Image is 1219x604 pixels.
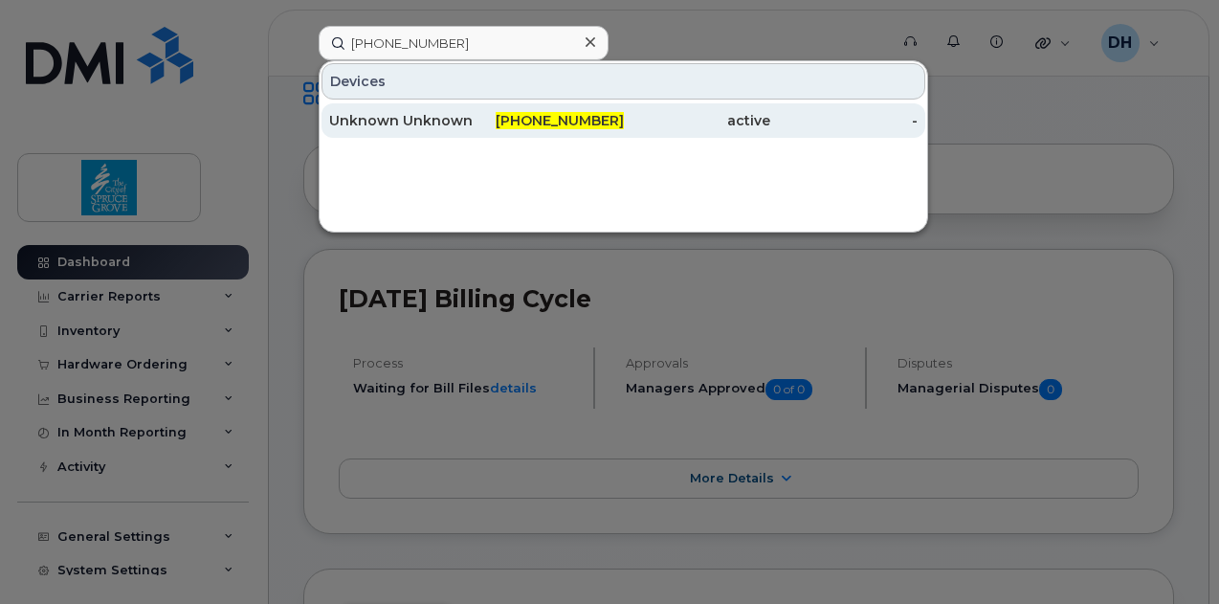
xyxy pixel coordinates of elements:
[770,111,918,130] div: -
[319,26,609,60] input: Find something...
[329,111,477,130] div: Unknown Unknown
[321,63,925,100] div: Devices
[496,112,624,129] span: [PHONE_NUMBER]
[624,111,771,130] div: active
[321,103,925,138] a: Unknown Unknown[PHONE_NUMBER]active-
